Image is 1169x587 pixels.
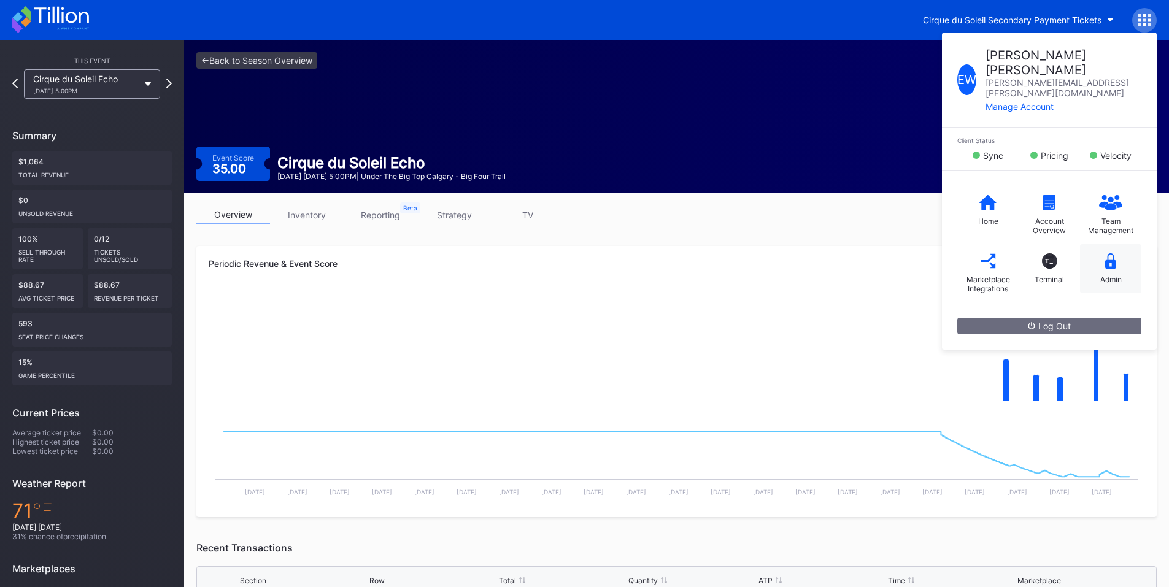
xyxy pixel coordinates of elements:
[957,137,1141,144] div: Client Status
[1017,576,1061,585] div: Marketplace
[541,488,561,496] text: [DATE]
[957,64,976,95] div: E W
[12,190,172,223] div: $0
[88,274,172,308] div: $88.67
[212,163,249,175] div: 35.00
[983,150,1003,161] div: Sync
[12,562,172,575] div: Marketplaces
[344,205,417,224] a: reporting
[18,205,166,217] div: Unsold Revenue
[457,488,477,496] text: [DATE]
[499,576,516,585] div: Total
[795,488,816,496] text: [DATE]
[287,488,307,496] text: [DATE]
[986,101,1141,112] div: Manage Account
[92,437,172,447] div: $0.00
[711,488,731,496] text: [DATE]
[12,129,172,142] div: Summary
[240,576,266,585] div: Section
[12,274,83,308] div: $88.67
[1035,275,1064,284] div: Terminal
[584,488,604,496] text: [DATE]
[923,15,1101,25] div: Cirque du Soleil Secondary Payment Tickets
[1100,150,1132,161] div: Velocity
[196,205,270,224] a: overview
[491,205,565,224] a: TV
[986,77,1141,98] div: [PERSON_NAME][EMAIL_ADDRESS][PERSON_NAME][DOMAIN_NAME]
[888,576,905,585] div: Time
[986,48,1141,77] div: [PERSON_NAME] [PERSON_NAME]
[914,9,1123,31] button: Cirque du Soleil Secondary Payment Tickets
[1042,253,1057,269] div: T_
[1086,217,1135,235] div: Team Management
[245,488,265,496] text: [DATE]
[1041,150,1068,161] div: Pricing
[209,258,1144,269] div: Periodic Revenue & Event Score
[12,351,172,385] div: 15%
[12,499,172,523] div: 71
[88,228,172,269] div: 0/12
[12,428,92,437] div: Average ticket price
[12,437,92,447] div: Highest ticket price
[18,166,166,178] div: Total Revenue
[277,154,506,172] div: Cirque du Soleil Echo
[277,172,506,181] div: [DATE] [DATE] 5:00PM | Under The Big Top Calgary - Big Four Trail
[753,488,773,496] text: [DATE]
[18,367,166,379] div: Game percentile
[758,576,773,585] div: ATP
[838,488,858,496] text: [DATE]
[12,532,172,541] div: 31 % chance of precipitation
[12,151,172,185] div: $1,064
[369,576,385,585] div: Row
[18,290,77,302] div: Avg ticket price
[209,290,1144,413] svg: Chart title
[12,477,172,489] div: Weather Report
[414,488,434,496] text: [DATE]
[209,413,1144,505] svg: Chart title
[499,488,519,496] text: [DATE]
[33,74,139,94] div: Cirque du Soleil Echo
[33,499,53,523] span: ℉
[12,57,172,64] div: This Event
[1100,275,1122,284] div: Admin
[92,428,172,437] div: $0.00
[196,542,1157,554] div: Recent Transactions
[957,318,1141,334] button: Log Out
[18,244,77,263] div: Sell Through Rate
[372,488,392,496] text: [DATE]
[1007,488,1027,496] text: [DATE]
[212,153,254,163] div: Event Score
[1092,488,1112,496] text: [DATE]
[1028,321,1071,331] div: Log Out
[668,488,689,496] text: [DATE]
[270,205,344,224] a: inventory
[33,87,139,94] div: [DATE] 5:00PM
[880,488,900,496] text: [DATE]
[330,488,350,496] text: [DATE]
[92,447,172,456] div: $0.00
[94,244,166,263] div: Tickets Unsold/Sold
[1025,217,1074,235] div: Account Overview
[12,228,83,269] div: 100%
[18,328,166,340] div: seat price changes
[12,523,172,532] div: [DATE] [DATE]
[963,275,1013,293] div: Marketplace Integrations
[94,290,166,302] div: Revenue per ticket
[12,407,172,419] div: Current Prices
[965,488,985,496] text: [DATE]
[978,217,998,226] div: Home
[417,205,491,224] a: strategy
[628,576,658,585] div: Quantity
[196,52,317,69] a: <-Back to Season Overview
[922,488,943,496] text: [DATE]
[12,447,92,456] div: Lowest ticket price
[626,488,646,496] text: [DATE]
[1049,488,1070,496] text: [DATE]
[12,313,172,347] div: 593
